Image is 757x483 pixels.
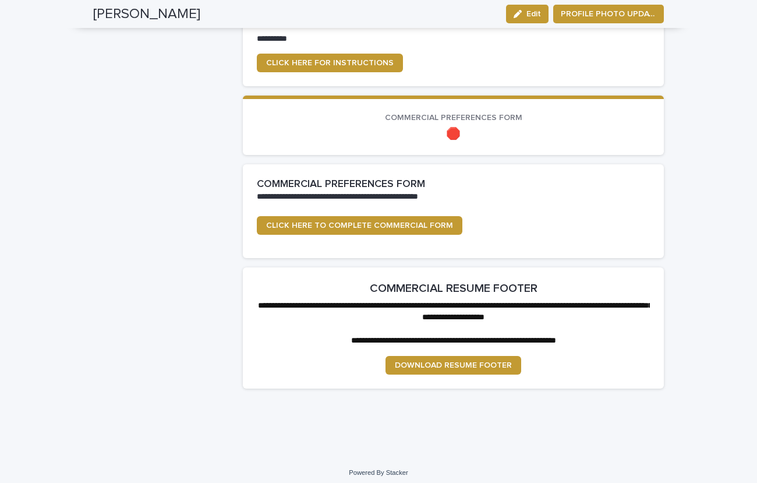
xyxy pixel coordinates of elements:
a: DOWNLOAD RESUME FOOTER [385,356,521,375]
h2: COMMERCIAL PREFERENCES FORM [257,178,425,191]
span: CLICK HERE FOR INSTRUCTIONS [266,59,394,67]
a: Powered By Stacker [349,469,408,476]
p: 🛑 [257,127,650,141]
button: Edit [506,5,549,23]
span: DOWNLOAD RESUME FOOTER [395,361,512,369]
a: CLICK HERE FOR INSTRUCTIONS [257,54,403,72]
span: PROFILE PHOTO UPDATE [561,8,656,20]
span: COMMERCIAL PREFERENCES FORM [385,114,522,122]
button: PROFILE PHOTO UPDATE [553,5,664,23]
h2: COMMERCIAL RESUME FOOTER [370,281,537,295]
a: CLICK HERE TO COMPLETE COMMERCIAL FORM [257,216,462,235]
span: CLICK HERE TO COMPLETE COMMERCIAL FORM [266,221,453,230]
span: Edit [526,10,541,18]
h2: [PERSON_NAME] [93,6,200,23]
